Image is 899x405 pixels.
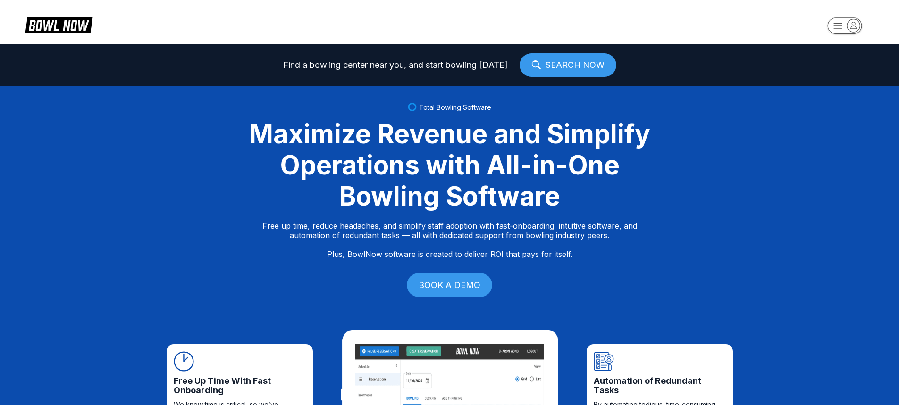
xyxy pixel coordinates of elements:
[419,103,491,111] span: Total Bowling Software
[407,273,492,297] a: BOOK A DEMO
[594,376,726,395] span: Automation of Redundant Tasks
[283,60,508,70] span: Find a bowling center near you, and start bowling [DATE]
[262,221,637,259] p: Free up time, reduce headaches, and simplify staff adoption with fast-onboarding, intuitive softw...
[520,53,616,77] a: SEARCH NOW
[174,376,306,395] span: Free Up Time With Fast Onboarding
[237,118,662,212] div: Maximize Revenue and Simplify Operations with All-in-One Bowling Software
